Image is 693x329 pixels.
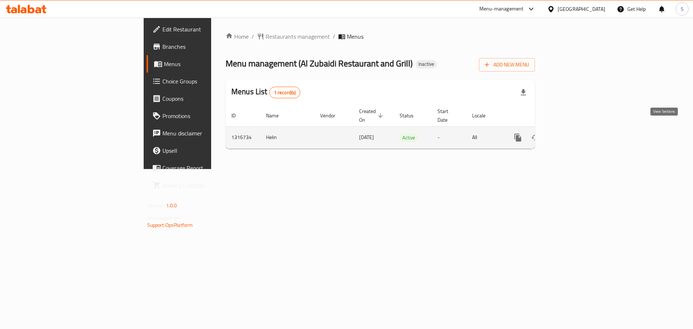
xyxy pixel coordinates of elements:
[437,107,458,124] span: Start Date
[147,73,260,90] a: Choice Groups
[400,134,418,142] span: Active
[359,133,374,142] span: [DATE]
[472,111,495,120] span: Locale
[162,181,254,190] span: Grocery Checklist
[515,84,532,101] div: Export file
[147,107,260,125] a: Promotions
[466,126,504,148] td: All
[266,32,330,41] span: Restaurants management
[432,126,466,148] td: -
[347,32,363,41] span: Menus
[269,87,301,98] div: Total records count
[147,213,180,222] span: Get support on:
[558,5,605,13] div: [GEOGRAPHIC_DATA]
[681,5,684,13] span: S
[147,125,260,142] a: Menu disclaimer
[147,142,260,159] a: Upsell
[527,129,544,146] button: Change Status
[231,86,300,98] h2: Menus List
[415,60,437,69] div: Inactive
[162,42,254,51] span: Branches
[162,146,254,155] span: Upsell
[400,133,418,142] div: Active
[147,90,260,107] a: Coupons
[479,5,524,13] div: Menu-management
[147,21,260,38] a: Edit Restaurant
[485,60,529,69] span: Add New Menu
[162,77,254,86] span: Choice Groups
[147,159,260,177] a: Coverage Report
[147,55,260,73] a: Menus
[162,94,254,103] span: Coupons
[260,126,314,148] td: Helin
[147,177,260,194] a: Grocery Checklist
[226,105,584,149] table: enhanced table
[166,201,177,210] span: 1.0.0
[509,129,527,146] button: more
[270,89,300,96] span: 1 record(s)
[226,55,413,72] span: Menu management ( Al Zubaidi Restaurant and Grill )
[162,164,254,172] span: Coverage Report
[257,32,330,41] a: Restaurants management
[333,32,335,41] li: /
[266,111,288,120] span: Name
[147,38,260,55] a: Branches
[479,58,535,72] button: Add New Menu
[162,112,254,120] span: Promotions
[320,111,345,120] span: Vendor
[400,111,423,120] span: Status
[231,111,245,120] span: ID
[164,60,254,68] span: Menus
[162,25,254,34] span: Edit Restaurant
[415,61,437,67] span: Inactive
[226,32,535,41] nav: breadcrumb
[504,105,584,127] th: Actions
[147,201,165,210] span: Version:
[147,220,193,230] a: Support.OpsPlatform
[359,107,385,124] span: Created On
[162,129,254,138] span: Menu disclaimer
